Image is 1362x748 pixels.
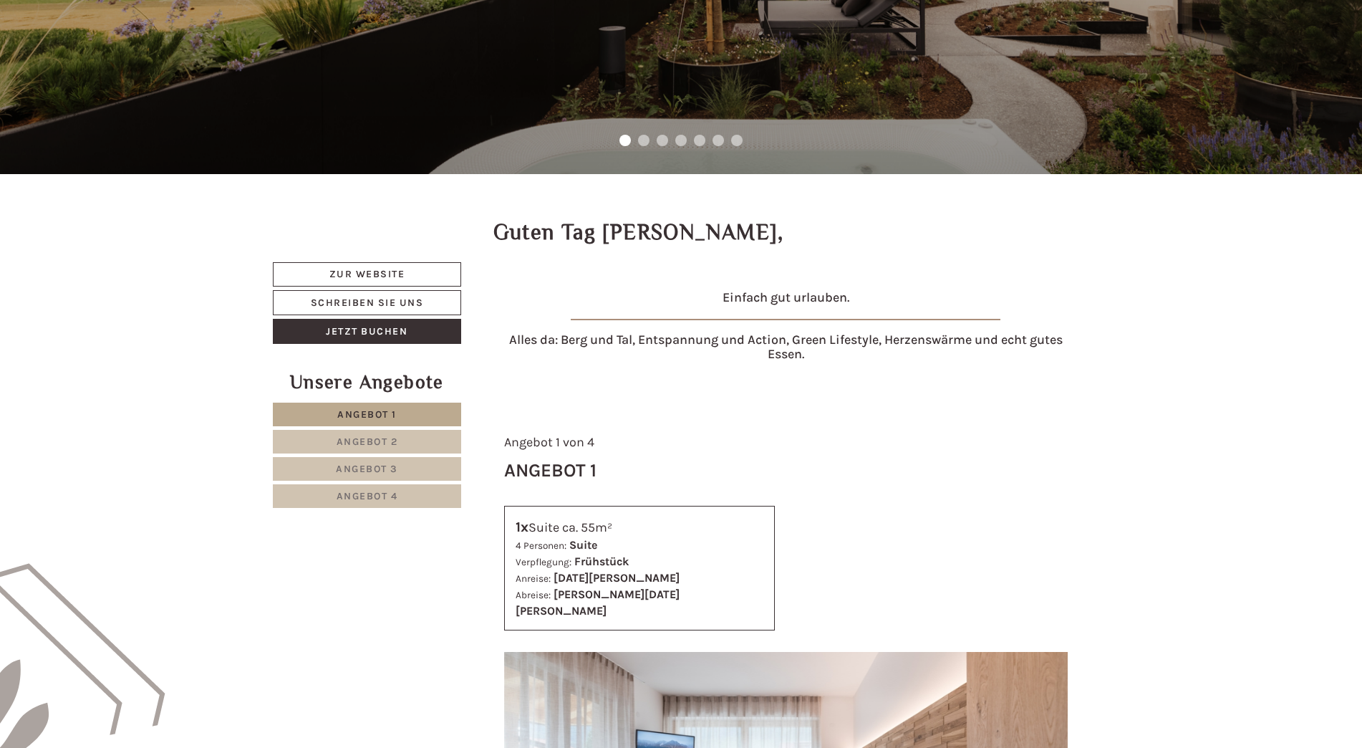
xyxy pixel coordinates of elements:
a: Jetzt buchen [273,319,461,344]
span: Angebot 4 [337,490,398,502]
div: Dienstag [248,11,316,35]
h1: Guten Tag [PERSON_NAME], [493,221,784,244]
div: Guten Tag, wie können wir Ihnen helfen? [11,39,240,82]
small: Verpflegung: [516,557,571,567]
button: Senden [473,378,563,403]
div: Angebot 1 [504,457,597,484]
div: Unsere Angebote [273,369,461,395]
h4: Alles da: Berg und Tal, Entspannung und Action, Green Lifestyle, Herzenswärme und echt gutes Essen. [504,333,1068,362]
b: Suite [569,538,597,552]
b: [PERSON_NAME][DATE][PERSON_NAME] [516,588,680,618]
div: Hotel B&B Feldmessner [21,42,233,53]
a: Zur Website [273,262,461,287]
span: Angebot 1 von 4 [504,434,594,450]
b: 1x [516,519,528,535]
small: 18:38 [21,69,233,80]
span: Angebot 3 [336,463,398,475]
small: Anreise: [516,573,551,584]
h4: Einfach gut urlauben. [504,291,1068,305]
b: Frühstück [574,555,629,568]
small: 4 Personen: [516,540,566,551]
a: Schreiben Sie uns [273,290,461,315]
span: Angebot 2 [337,436,398,448]
div: Suite ca. 55m² [516,517,764,538]
b: [DATE][PERSON_NAME] [554,571,680,585]
span: Angebot 1 [337,408,397,421]
small: Abreise: [516,590,551,600]
img: image [571,319,1000,320]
